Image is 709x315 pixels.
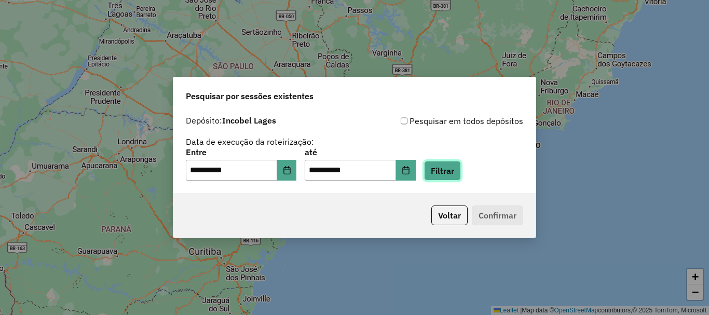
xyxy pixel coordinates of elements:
[424,161,461,181] button: Filtrar
[186,135,314,148] label: Data de execução da roteirização:
[186,114,276,127] label: Depósito:
[431,206,468,225] button: Voltar
[305,146,415,158] label: até
[186,146,296,158] label: Entre
[354,115,523,127] div: Pesquisar em todos depósitos
[396,160,416,181] button: Choose Date
[222,115,276,126] strong: Incobel Lages
[277,160,297,181] button: Choose Date
[186,90,313,102] span: Pesquisar por sessões existentes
